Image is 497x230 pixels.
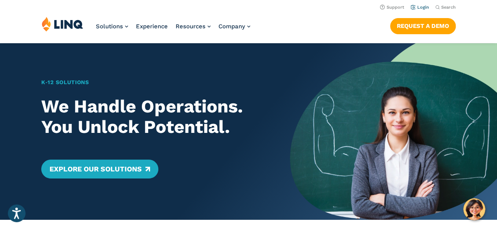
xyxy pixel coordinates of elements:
[96,23,123,30] span: Solutions
[390,18,456,34] a: Request a Demo
[41,160,158,178] a: Explore Our Solutions
[176,23,205,30] span: Resources
[176,23,211,30] a: Resources
[435,4,456,10] button: Open Search Bar
[96,17,250,42] nav: Primary Navigation
[41,96,270,138] h2: We Handle Operations. You Unlock Potential.
[441,5,456,10] span: Search
[380,5,404,10] a: Support
[136,23,168,30] a: Experience
[42,17,83,31] img: LINQ | K‑12 Software
[218,23,245,30] span: Company
[218,23,250,30] a: Company
[463,198,485,220] button: Hello, have a question? Let’s chat.
[411,5,429,10] a: Login
[41,78,270,86] h1: K‑12 Solutions
[290,43,497,220] img: Home Banner
[96,23,128,30] a: Solutions
[390,17,456,34] nav: Button Navigation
